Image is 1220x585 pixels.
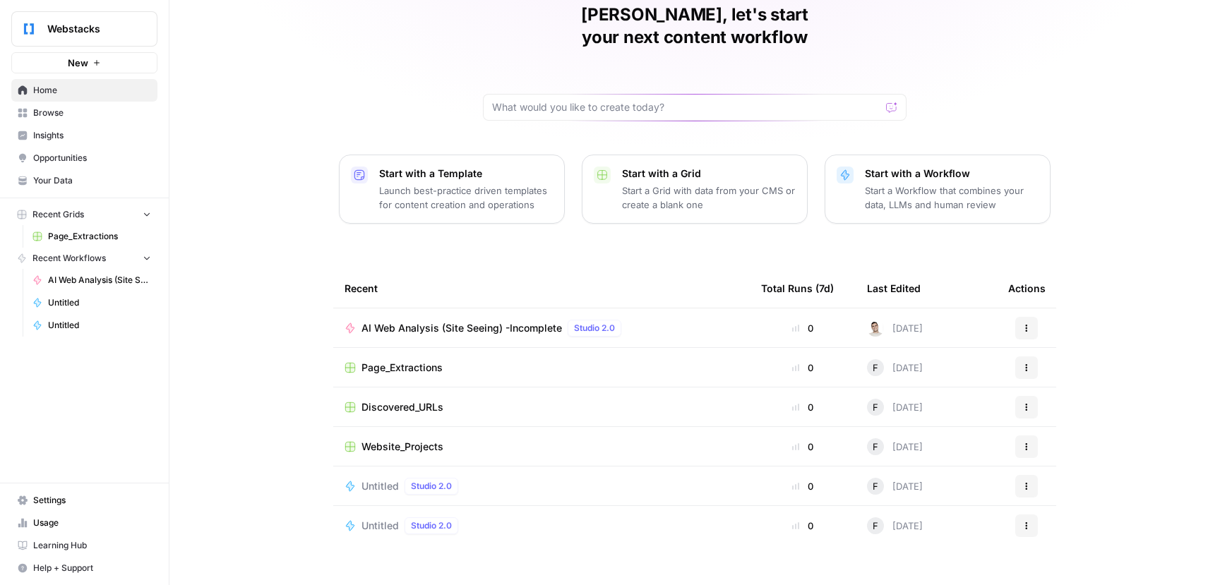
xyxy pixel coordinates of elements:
div: 0 [761,519,844,533]
div: [DATE] [867,517,923,534]
div: 0 [761,361,844,375]
span: Website_Projects [361,440,443,454]
span: Opportunities [33,152,151,164]
span: Studio 2.0 [574,322,615,334]
div: [DATE] [867,399,923,416]
button: Start with a TemplateLaunch best-practice driven templates for content creation and operations [339,155,565,224]
span: F [873,479,878,493]
span: F [873,400,878,414]
button: Start with a GridStart a Grid with data from your CMS or create a blank one [582,155,808,224]
div: [DATE] [867,359,923,376]
a: Insights [11,124,157,147]
a: Opportunities [11,147,157,169]
input: What would you like to create today? [492,100,880,114]
a: Settings [11,489,157,512]
div: Total Runs (7d) [761,269,834,308]
span: Studio 2.0 [411,519,452,532]
button: Help + Support [11,557,157,579]
a: UntitledStudio 2.0 [345,478,738,495]
div: 0 [761,321,844,335]
span: Home [33,84,151,97]
button: New [11,52,157,73]
span: Untitled [361,479,399,493]
a: Discovered_URLs [345,400,738,414]
span: F [873,361,878,375]
a: Home [11,79,157,102]
div: 0 [761,479,844,493]
span: Untitled [361,519,399,533]
button: Workspace: Webstacks [11,11,157,47]
p: Start a Workflow that combines your data, LLMs and human review [865,183,1039,212]
a: Website_Projects [345,440,738,454]
button: Recent Workflows [11,248,157,269]
p: Start with a Template [379,167,553,181]
span: Webstacks [47,22,133,36]
a: Page_Extractions [26,225,157,248]
span: Untitled [48,296,151,309]
span: Recent Grids [32,208,84,221]
span: Help + Support [33,562,151,574]
a: Untitled [26,291,157,314]
img: 0nx49tv7wi1alw5wglain1rom420 [867,320,884,337]
div: [DATE] [867,320,923,337]
a: UntitledStudio 2.0 [345,517,738,534]
a: Untitled [26,314,157,337]
p: Start with a Grid [622,167,796,181]
span: Insights [33,129,151,142]
span: New [68,56,88,70]
button: Recent Grids [11,204,157,225]
span: Page_Extractions [48,230,151,243]
div: 0 [761,400,844,414]
button: Start with a WorkflowStart a Workflow that combines your data, LLMs and human review [825,155,1051,224]
span: Learning Hub [33,539,151,552]
a: AI Web Analysis (Site Seeing) -Incomplete [26,269,157,291]
p: Launch best-practice driven templates for content creation and operations [379,183,553,212]
span: Page_Extractions [361,361,443,375]
div: [DATE] [867,438,923,455]
p: Start with a Workflow [865,167,1039,181]
span: F [873,440,878,454]
span: Your Data [33,174,151,187]
a: Page_Extractions [345,361,738,375]
span: F [873,519,878,533]
span: AI Web Analysis (Site Seeing) -Incomplete [361,321,562,335]
p: Start a Grid with data from your CMS or create a blank one [622,183,796,212]
a: Usage [11,512,157,534]
img: Webstacks Logo [16,16,42,42]
a: Browse [11,102,157,124]
div: Actions [1008,269,1046,308]
span: Recent Workflows [32,252,106,265]
a: Your Data [11,169,157,192]
div: Last Edited [867,269,921,308]
span: Settings [33,494,151,507]
a: AI Web Analysis (Site Seeing) -IncompleteStudio 2.0 [345,320,738,337]
span: AI Web Analysis (Site Seeing) -Incomplete [48,274,151,287]
span: Browse [33,107,151,119]
div: 0 [761,440,844,454]
div: [DATE] [867,478,923,495]
h1: [PERSON_NAME], let's start your next content workflow [483,4,907,49]
span: Discovered_URLs [361,400,443,414]
div: Recent [345,269,738,308]
a: Learning Hub [11,534,157,557]
span: Usage [33,517,151,529]
span: Untitled [48,319,151,332]
span: Studio 2.0 [411,480,452,493]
